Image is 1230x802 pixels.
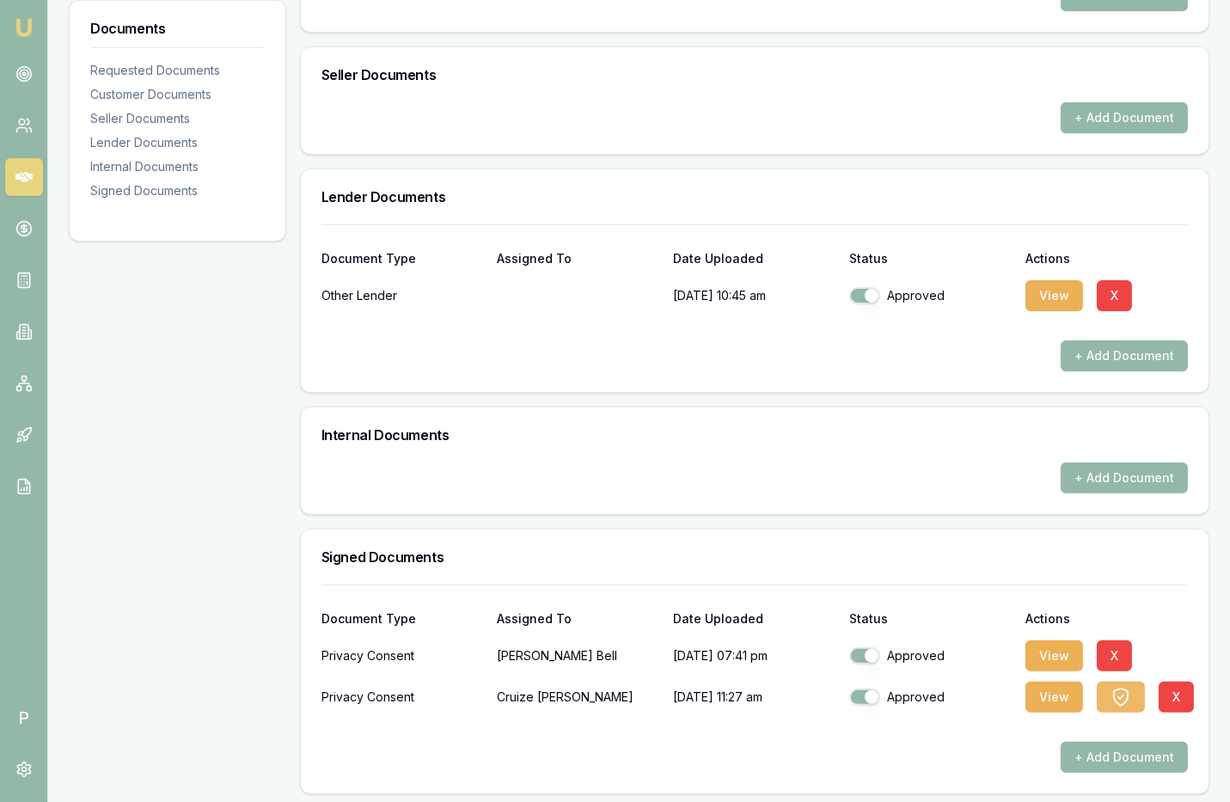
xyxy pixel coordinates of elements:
div: Document Type [321,613,484,625]
p: [DATE] 07:41 pm [673,639,835,673]
div: Privacy Consent [321,680,484,714]
h3: Seller Documents [321,68,1188,82]
div: Approved [849,689,1012,706]
div: Privacy Consent [321,639,484,673]
button: View [1025,640,1083,671]
button: X [1159,682,1194,713]
p: Cruize [PERSON_NAME] [497,680,659,714]
h3: Signed Documents [321,550,1188,564]
span: P [5,699,43,737]
div: Internal Documents [90,158,265,175]
button: + Add Document [1061,742,1188,773]
div: Assigned To [497,253,659,265]
div: Signed Documents [90,182,265,199]
div: Lender Documents [90,134,265,151]
div: Document Type [321,253,484,265]
div: Requested Documents [90,62,265,79]
div: Status [849,613,1012,625]
div: Status [849,253,1012,265]
div: Date Uploaded [673,253,835,265]
div: Customer Documents [90,86,265,103]
div: Date Uploaded [673,613,835,625]
button: View [1025,682,1083,713]
div: Actions [1025,613,1188,625]
div: Other Lender [321,279,484,313]
h3: Lender Documents [321,190,1188,204]
h3: Documents [90,21,265,35]
button: X [1097,640,1132,671]
p: [PERSON_NAME] Bell [497,639,659,673]
p: [DATE] 11:27 am [673,680,835,714]
div: Seller Documents [90,110,265,127]
h3: Internal Documents [321,428,1188,442]
img: emu-icon-u.png [14,17,34,38]
p: [DATE] 10:45 am [673,279,835,313]
div: Assigned To [497,613,659,625]
button: X [1097,280,1132,311]
div: Approved [849,287,1012,304]
button: + Add Document [1061,102,1188,133]
div: Approved [849,647,1012,664]
div: Actions [1025,253,1188,265]
button: View [1025,280,1083,311]
button: + Add Document [1061,340,1188,371]
button: + Add Document [1061,462,1188,493]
